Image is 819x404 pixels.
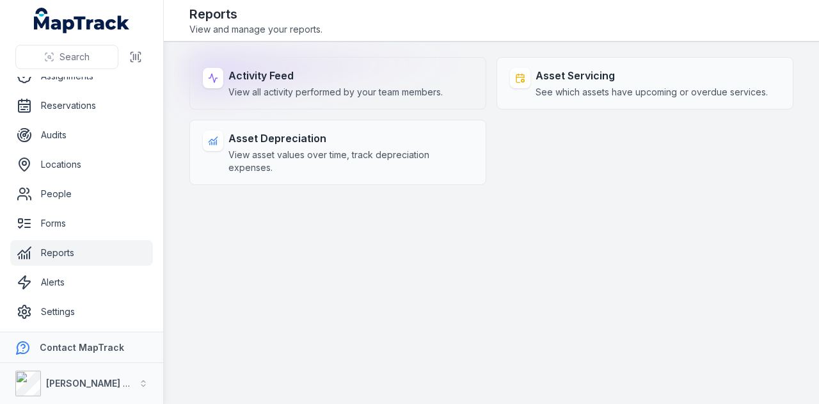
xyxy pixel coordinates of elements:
strong: Activity Feed [228,68,443,83]
a: Settings [10,299,153,325]
a: MapTrack [34,8,130,33]
strong: Asset Servicing [536,68,768,83]
a: Reservations [10,93,153,118]
a: Asset DepreciationView asset values over time, track depreciation expenses. [189,120,486,185]
a: Audits [10,122,153,148]
a: Asset ServicingSee which assets have upcoming or overdue services. [497,57,793,109]
span: See which assets have upcoming or overdue services. [536,86,768,99]
span: Search [60,51,90,63]
h2: Reports [189,5,322,23]
a: Locations [10,152,153,177]
a: Forms [10,211,153,236]
span: View and manage your reports. [189,23,322,36]
strong: Contact MapTrack [40,342,124,353]
strong: [PERSON_NAME] Group [46,378,151,389]
a: People [10,181,153,207]
span: View all activity performed by your team members. [228,86,443,99]
a: Reports [10,240,153,266]
a: Activity FeedView all activity performed by your team members. [189,57,486,109]
strong: Asset Depreciation [228,131,473,146]
a: Alerts [10,270,153,295]
span: View asset values over time, track depreciation expenses. [228,149,473,174]
button: Search [15,45,118,69]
